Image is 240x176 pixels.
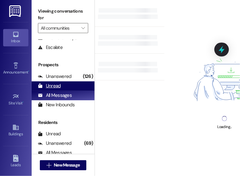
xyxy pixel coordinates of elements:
div: Escalate [38,44,63,51]
a: Site Visit • [3,91,28,108]
a: Buildings [3,122,28,139]
div: Unread [38,131,61,137]
a: Leads [3,153,28,170]
div: (126) [81,72,95,81]
i:  [81,26,85,31]
span: New Message [54,162,80,168]
i:  [46,163,51,168]
div: Unanswered [38,140,71,147]
div: All Messages [38,92,72,99]
div: Prospects [32,62,95,68]
span: • [23,100,24,104]
input: All communities [41,23,78,33]
div: (69) [83,138,95,148]
div: Unread [38,83,61,89]
div: New Inbounds [38,102,75,108]
div: Loading... [217,124,231,130]
img: ResiDesk Logo [9,5,22,17]
label: Viewing conversations for [38,6,88,23]
a: Inbox [3,29,28,46]
button: New Message [40,160,87,170]
div: Residents [32,119,95,126]
div: Unanswered [38,73,71,80]
span: • [28,69,29,73]
div: All Messages [38,150,72,156]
